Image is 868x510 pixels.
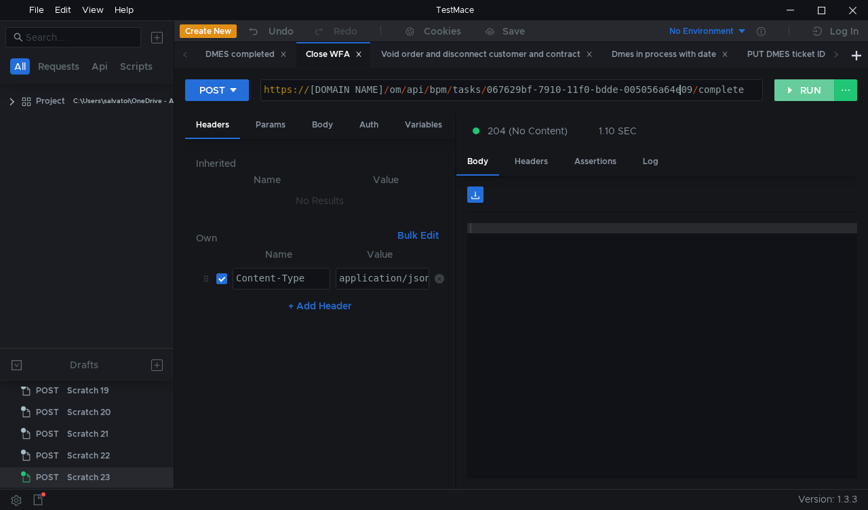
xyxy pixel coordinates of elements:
div: Scratch 23 [67,467,110,488]
div: Scratch 20 [67,402,111,423]
div: Assertions [564,149,627,174]
div: Drafts [70,357,98,373]
div: Body [456,149,499,176]
div: No Environment [669,25,734,38]
div: Scratch 22 [67,446,110,466]
div: Save [502,26,525,36]
button: Scripts [116,58,157,75]
div: Scratch 19 [67,380,109,401]
button: Requests [34,58,83,75]
th: Value [330,246,429,262]
nz-embed-empty: No Results [296,195,344,207]
input: Search... [26,30,133,45]
th: Name [207,172,328,188]
div: Void order and disconnect customer and contract [381,47,593,62]
div: Headers [185,113,240,139]
div: Auth [349,113,389,138]
h6: Inherited [196,155,444,172]
span: POST [36,446,59,466]
button: Undo [237,21,303,41]
span: POST [36,424,59,444]
button: Create New [180,24,237,38]
div: Close WFA [306,47,362,62]
div: Project [36,91,65,111]
h6: Own [196,230,392,246]
div: Scratch 21 [67,424,108,444]
span: Version: 1.3.3 [798,490,857,509]
div: 1.10 SEC [599,125,637,137]
span: 204 (No Content) [488,123,568,138]
div: Log [632,149,669,174]
div: Log In [830,23,859,39]
button: No Environment [653,20,747,42]
div: Body [301,113,344,138]
th: Value [328,172,444,188]
div: Variables [394,113,453,138]
th: Name [227,246,330,262]
span: POST [36,467,59,488]
button: Redo [303,21,367,41]
div: Params [245,113,296,138]
div: Redo [334,23,357,39]
button: POST [185,79,249,101]
div: Undo [269,23,294,39]
div: DMES completed [205,47,287,62]
button: + Add Header [283,298,357,314]
div: Headers [504,149,559,174]
div: PUT DMES ticket ID [747,47,837,62]
span: POST [36,380,59,401]
div: POST [199,83,225,98]
div: Cookies [424,23,461,39]
span: POST [36,402,59,423]
button: Api [87,58,112,75]
button: RUN [774,79,835,101]
div: C:\Users\salvatoi\OneDrive - AMDOCS\Backup Folders\Documents\testmace\Project [73,91,348,111]
button: Bulk Edit [392,227,444,243]
div: Dmes in process with date [612,47,728,62]
button: All [10,58,30,75]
